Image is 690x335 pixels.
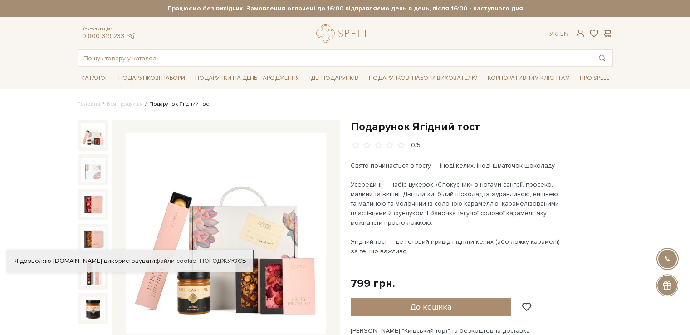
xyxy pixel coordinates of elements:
img: Подарунок Ягідний тост [81,192,105,216]
span: Консультація: [82,26,136,32]
a: Головна [78,101,100,108]
div: Усередині — набір цукерок «Спокусник» з нотами сангрії, просеко, малини та вишні. Дві плитки: біл... [351,180,563,227]
a: Ідеї подарунків [306,71,362,85]
div: 0/5 [411,141,421,150]
strong: Працюємо без вихідних. Замовлення оплачені до 16:00 відправляємо день в день, після 16:00 - насту... [78,5,613,13]
li: Подарунок Ягідний тост [143,100,211,108]
a: Корпоративним клієнтам [484,70,573,86]
img: Подарунок Ягідний тост [81,123,105,147]
img: Подарунок Ягідний тост [126,133,326,334]
span: | [557,30,558,38]
div: Ук [549,30,568,38]
button: Пошук товару у каталозі [592,50,612,66]
span: До кошика [410,302,451,312]
img: Подарунок Ягідний тост [81,262,105,286]
a: Каталог [78,71,112,85]
div: Ягідний тост — це готовий привід підняти келих (або ложку карамелі) за те, що важливо. [351,237,563,256]
a: Подарункові набори [115,71,189,85]
button: До кошика [351,298,512,316]
input: Пошук товару у каталозі [78,50,592,66]
a: 0 800 319 233 [82,32,124,40]
a: Подарунки на День народження [191,71,303,85]
a: telegram [127,32,136,40]
div: Я дозволяю [DOMAIN_NAME] використовувати [7,257,253,265]
div: Свято починається з тосту — іноді келих, іноді шматочок шоколаду. [351,161,563,170]
a: logo [316,24,373,43]
img: Подарунок Ягідний тост [81,158,105,182]
a: Про Spell [576,71,612,85]
a: Погоджуюсь [200,257,246,265]
a: En [560,30,568,38]
a: Подарункові набори вихователю [365,70,481,86]
div: 799 грн. [351,276,395,291]
a: Вся продукція [107,101,143,108]
a: файли cookie [155,257,196,265]
img: Подарунок Ягідний тост [81,227,105,251]
h1: Подарунок Ягідний тост [351,120,613,134]
img: Подарунок Ягідний тост [81,297,105,320]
